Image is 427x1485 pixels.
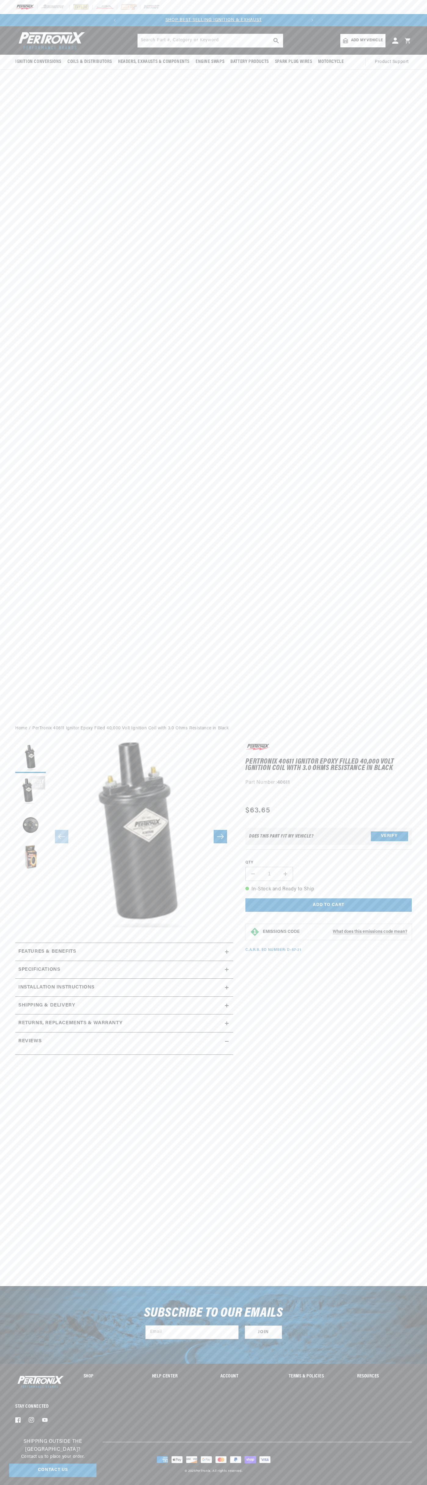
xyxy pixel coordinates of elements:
[144,1307,283,1319] h3: Subscribe to our emails
[115,55,193,69] summary: Headers, Exhausts & Components
[121,17,306,24] div: 1 of 2
[146,1325,238,1339] input: Email
[15,725,412,732] nav: breadcrumbs
[272,55,315,69] summary: Spark Plug Wires
[250,927,260,937] img: Emissions code
[375,55,412,69] summary: Product Support
[245,805,270,816] span: $63.65
[245,886,412,893] p: In-Stock and Ready to Ship
[340,34,385,47] a: Add my vehicle
[165,18,262,22] a: SHOP BEST SELLING IGNITION & EXHAUST
[357,1374,412,1379] summary: Resources
[15,961,233,979] summary: Specifications
[152,1374,207,1379] summary: Help Center
[263,930,300,934] strong: EMISSIONS CODE
[138,34,283,47] input: Search Part #, Category or Keyword
[318,59,344,65] span: Motorcycle
[15,59,61,65] span: Ignition Conversions
[245,948,301,953] p: C.A.R.B. EO Number: D-57-21
[15,810,46,840] button: Load image 3 in gallery view
[18,1019,122,1027] h2: Returns, Replacements & Warranty
[18,984,95,992] h2: Installation instructions
[15,979,233,996] summary: Installation instructions
[15,1032,233,1050] summary: Reviews
[196,1469,211,1473] a: PerTronix
[15,55,64,69] summary: Ignition Conversions
[18,1037,42,1045] h2: Reviews
[18,1002,75,1010] h2: Shipping & Delivery
[230,59,269,65] span: Battery Products
[15,1014,233,1032] summary: Returns, Replacements & Warranty
[15,725,27,732] a: Home
[220,1374,275,1379] summary: Account
[18,948,76,956] h2: Features & Benefits
[263,929,407,935] button: EMISSIONS CODEWhat does this emissions code mean?
[333,930,407,934] strong: What does this emissions code mean?
[227,55,272,69] summary: Battery Products
[109,14,121,26] button: Translation missing: en.sections.announcements.previous_announcement
[15,843,46,874] button: Load image 4 in gallery view
[32,725,229,732] a: PerTronix 40611 Ignitor Epoxy Filled 40,000 Volt Ignition Coil with 3.0 Ohms Resistance in Black
[212,1469,242,1473] small: All rights reserved.
[193,55,227,69] summary: Engine Swaps
[15,1374,64,1389] img: Pertronix
[249,834,313,839] div: Does This part fit My vehicle?
[9,1438,96,1454] h3: Shipping Outside the [GEOGRAPHIC_DATA]?
[118,59,190,65] span: Headers, Exhausts & Components
[55,830,68,843] button: Slide left
[15,30,85,51] img: Pertronix
[15,997,233,1014] summary: Shipping & Delivery
[245,898,412,912] button: Add to cart
[15,943,233,961] summary: Features & Benefits
[185,1469,212,1473] small: © 2025 .
[9,1464,96,1477] a: Contact Us
[289,1374,343,1379] summary: Terms & policies
[64,55,115,69] summary: Coils & Distributors
[245,759,412,771] h1: PerTronix 40611 Ignitor Epoxy Filled 40,000 Volt Ignition Coil with 3.0 Ohms Resistance in Black
[375,59,409,65] span: Product Support
[214,830,227,843] button: Slide right
[121,17,306,24] div: Announcement
[245,1325,282,1339] button: Subscribe
[15,743,233,930] media-gallery: Gallery Viewer
[245,860,412,865] label: QTY
[15,1403,64,1410] p: Stay Connected
[245,779,412,787] div: Part Number:
[270,34,283,47] button: search button
[275,59,312,65] span: Spark Plug Wires
[315,55,347,69] summary: Motorcycle
[371,831,408,841] button: Verify
[9,1454,96,1460] p: Contact us to place your order.
[306,14,318,26] button: Translation missing: en.sections.announcements.next_announcement
[15,743,46,773] button: Load image 1 in gallery view
[15,776,46,807] button: Load image 2 in gallery view
[84,1374,138,1379] summary: Shop
[277,780,290,785] strong: 40611
[67,59,112,65] span: Coils & Distributors
[351,38,383,43] span: Add my vehicle
[196,59,224,65] span: Engine Swaps
[18,966,60,974] h2: Specifications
